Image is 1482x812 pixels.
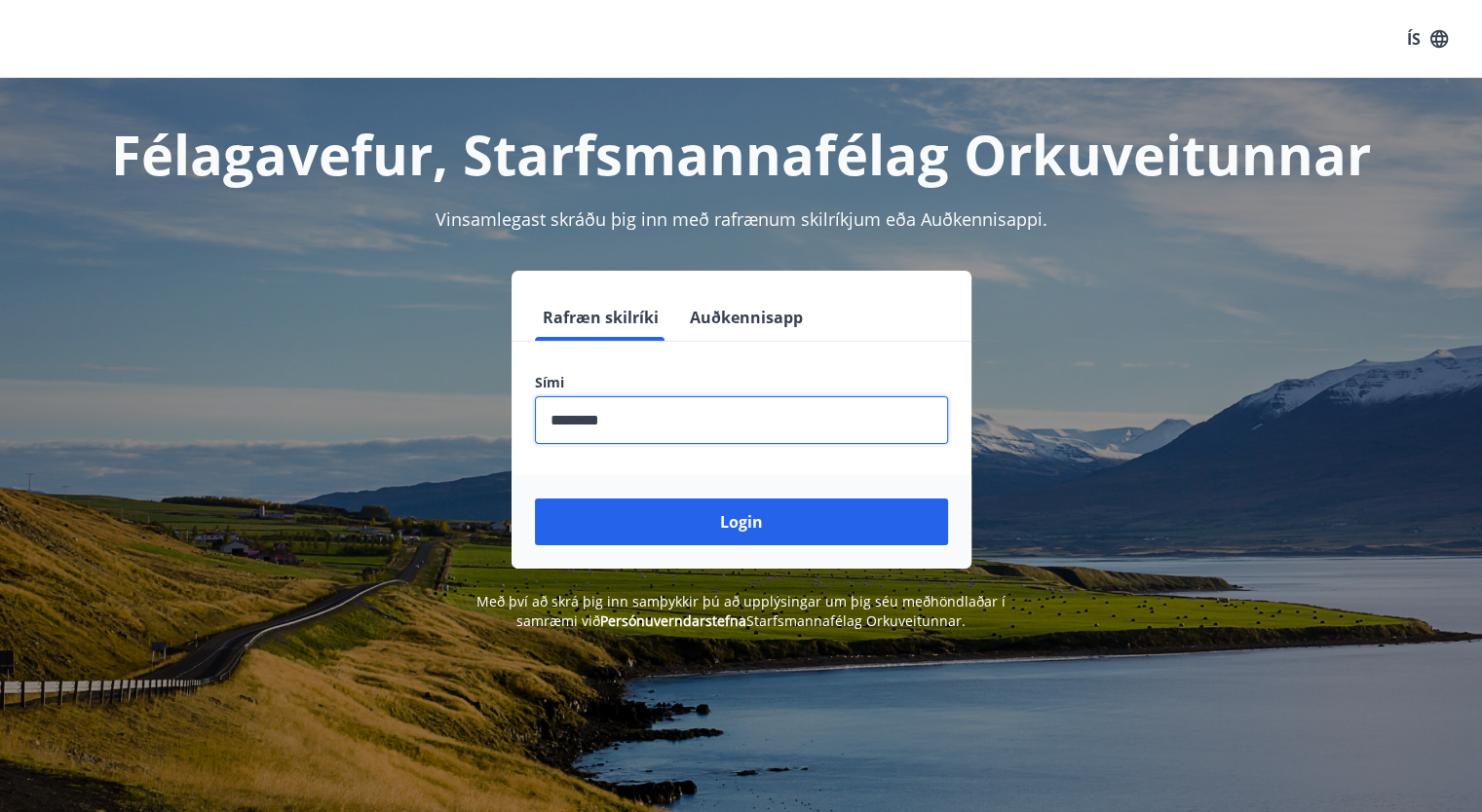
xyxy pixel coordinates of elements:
span: Vinsamlegast skráðu þig inn með rafrænum skilríkjum eða Auðkennisappi. [436,207,1047,231]
span: Með því að skrá þig inn samþykkir þú að upplýsingar um þig séu meðhöndlaðar í samræmi við Starfsm... [476,592,1006,630]
a: Persónuverndarstefna [600,611,746,630]
h1: Félagavefur, Starfsmannafélag Orkuveitunnar [63,117,1420,191]
button: Auðkennisapp [682,294,811,341]
button: Login [535,498,948,545]
button: ÍS [1396,21,1459,56]
label: Sími [535,373,948,392]
button: Rafræn skilríki [535,294,666,341]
